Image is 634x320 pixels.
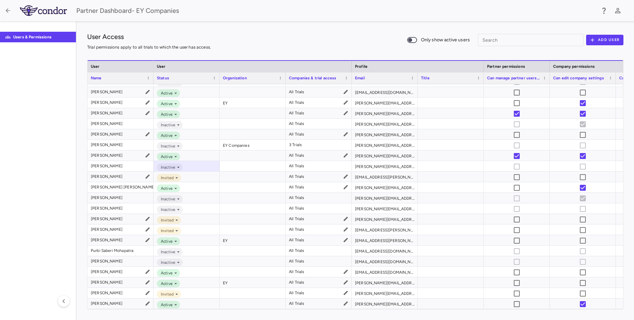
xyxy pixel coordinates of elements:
span: Profile [355,64,368,69]
div: All Trials [289,224,304,235]
div: [PERSON_NAME][EMAIL_ADDRESS][PERSON_NAME][DOMAIN_NAME] [352,214,418,224]
span: User is inactive [576,139,590,152]
span: Inactive [158,164,175,170]
span: Active [158,133,173,139]
div: All Trials [289,97,304,108]
span: Invited [158,175,174,181]
div: [PERSON_NAME][EMAIL_ADDRESS][PERSON_NAME][DOMAIN_NAME] [352,161,418,171]
div: All Trials [289,277,304,288]
span: Invited [158,228,174,234]
div: [PERSON_NAME] [91,150,123,161]
div: [PERSON_NAME] [91,224,123,235]
div: All Trials [289,192,304,203]
span: Inactive [158,122,175,128]
span: Companies & trial access [289,76,336,80]
span: User is inactive [576,244,590,258]
div: All Trials [289,182,304,192]
div: [PERSON_NAME][EMAIL_ADDRESS][PERSON_NAME][DOMAIN_NAME] [352,288,418,298]
div: [PERSON_NAME] [91,288,123,298]
div: All Trials [289,298,304,309]
div: Purbi Saberi Mohapatra [91,245,133,256]
div: [PERSON_NAME] [PERSON_NAME] [91,182,155,192]
span: Company permissions [553,64,595,69]
span: Invited [158,291,174,297]
span: Active [158,270,173,276]
div: All Trials [289,118,304,129]
span: Active [158,90,173,96]
div: EY Companies [220,140,286,150]
div: [PERSON_NAME] [91,87,123,97]
span: Active [158,281,173,287]
div: All Trials [289,214,304,224]
div: EY [220,235,286,245]
span: User is inactive [510,244,524,258]
button: Add User [586,35,623,45]
span: User is inactive [576,202,590,216]
span: Status [157,76,169,80]
span: Active [158,154,173,160]
div: [PERSON_NAME] [91,140,123,150]
span: Inactive [158,260,175,265]
span: Organization [223,76,247,80]
div: [EMAIL_ADDRESS][PERSON_NAME][DOMAIN_NAME] [352,224,418,235]
div: [PERSON_NAME][EMAIL_ADDRESS][PERSON_NAME][DOMAIN_NAME] [352,98,418,108]
div: All Trials [289,245,304,256]
div: [PERSON_NAME] [91,298,123,309]
span: Active [158,302,173,308]
span: User is inactive [510,117,524,131]
div: [PERSON_NAME] [91,129,123,140]
div: [PERSON_NAME] [91,235,123,245]
span: User is inactive [576,117,590,131]
div: [PERSON_NAME][EMAIL_ADDRESS][PERSON_NAME][DOMAIN_NAME] [352,193,418,203]
span: Inactive [158,249,175,255]
div: [EMAIL_ADDRESS][DOMAIN_NAME] [352,87,418,97]
div: [PERSON_NAME][EMAIL_ADDRESS][PERSON_NAME][DOMAIN_NAME] [352,108,418,118]
div: [PERSON_NAME][EMAIL_ADDRESS][DOMAIN_NAME] [352,277,418,288]
span: Inactive [158,143,175,149]
div: All Trials [289,256,304,266]
span: Can manage partner users and permissions [487,76,541,80]
span: User [157,64,166,69]
span: User is inactive [510,160,524,174]
span: Partner permissions [487,64,525,69]
div: All Trials [289,150,304,161]
div: EY [220,98,286,108]
span: Active [158,111,173,117]
span: Inactive [158,207,175,213]
span: User [91,64,100,69]
div: [EMAIL_ADDRESS][DOMAIN_NAME] [352,256,418,266]
div: All Trials [289,129,304,140]
div: [PERSON_NAME][EMAIL_ADDRESS][PERSON_NAME][PERSON_NAME][DOMAIN_NAME] [352,203,418,214]
span: Email [355,76,365,80]
div: [PERSON_NAME] [91,108,123,118]
div: All Trials [289,87,304,97]
div: [EMAIL_ADDRESS][DOMAIN_NAME] [352,246,418,256]
div: [PERSON_NAME] [91,214,123,224]
span: Title [421,76,430,80]
div: [PERSON_NAME][EMAIL_ADDRESS][DOMAIN_NAME] [352,299,418,309]
div: [PERSON_NAME][EMAIL_ADDRESS][PERSON_NAME][DOMAIN_NAME] [352,182,418,192]
span: Name [91,76,102,80]
span: Active [158,238,173,244]
div: [PERSON_NAME] [91,203,123,214]
div: [PERSON_NAME][EMAIL_ADDRESS][PERSON_NAME][DOMAIN_NAME] [352,129,418,140]
span: User is inactive [510,255,524,269]
div: All Trials [289,171,304,182]
span: Can edit company settings [553,76,604,80]
div: [PERSON_NAME] [91,192,123,203]
div: Partner Dashboard - EY Companies [76,6,387,16]
span: User is inactive [510,202,524,216]
div: All Trials [289,288,304,298]
span: User is inactive [576,191,590,205]
div: All Trials [289,108,304,118]
div: All Trials [289,161,304,171]
div: [PERSON_NAME] [91,118,123,129]
div: All Trials [289,235,304,245]
div: [PERSON_NAME][EMAIL_ADDRESS][DOMAIN_NAME] [352,119,418,129]
div: [PERSON_NAME] [91,266,123,277]
p: Users & Permissions [13,34,71,40]
div: [PERSON_NAME][EMAIL_ADDRESS][DOMAIN_NAME] [352,150,418,161]
p: Trial permissions apply to all trials to which the user has access. [87,44,211,50]
div: All Trials [289,203,304,214]
span: Active [158,101,173,107]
